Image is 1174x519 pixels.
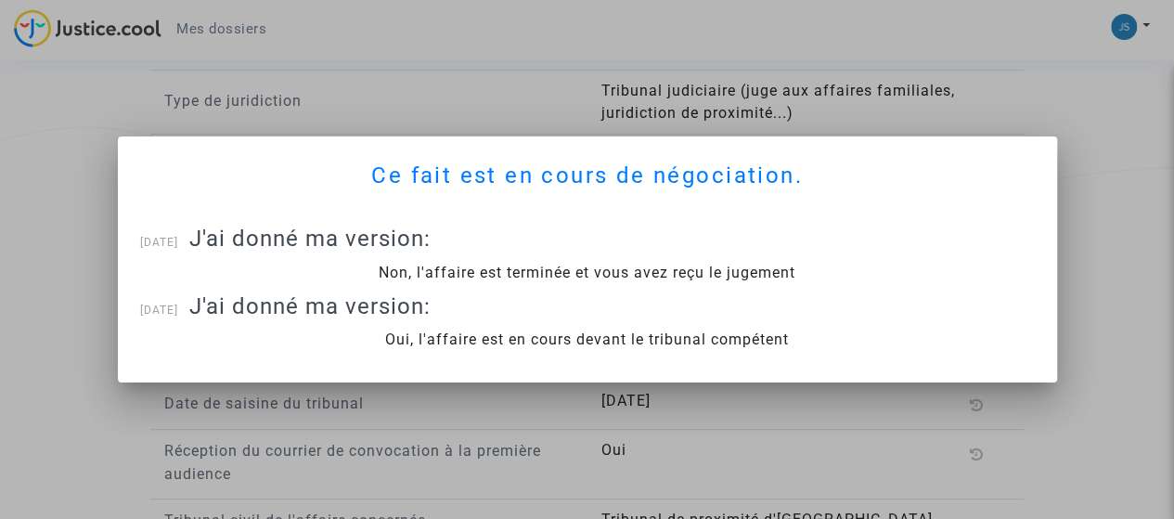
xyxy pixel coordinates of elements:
span: J'ai donné ma version: [189,293,431,319]
span: [DATE] [140,236,178,249]
span: [DATE] [140,304,178,317]
span: Ce fait est en cours de négociation. [371,162,802,188]
span: Non, l'affaire est terminée et vous avez reçu le jugement [379,264,795,281]
span: Oui, l'affaire est en cours devant le tribunal compétent [385,331,789,348]
span: J'ai donné ma version: [189,226,431,252]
